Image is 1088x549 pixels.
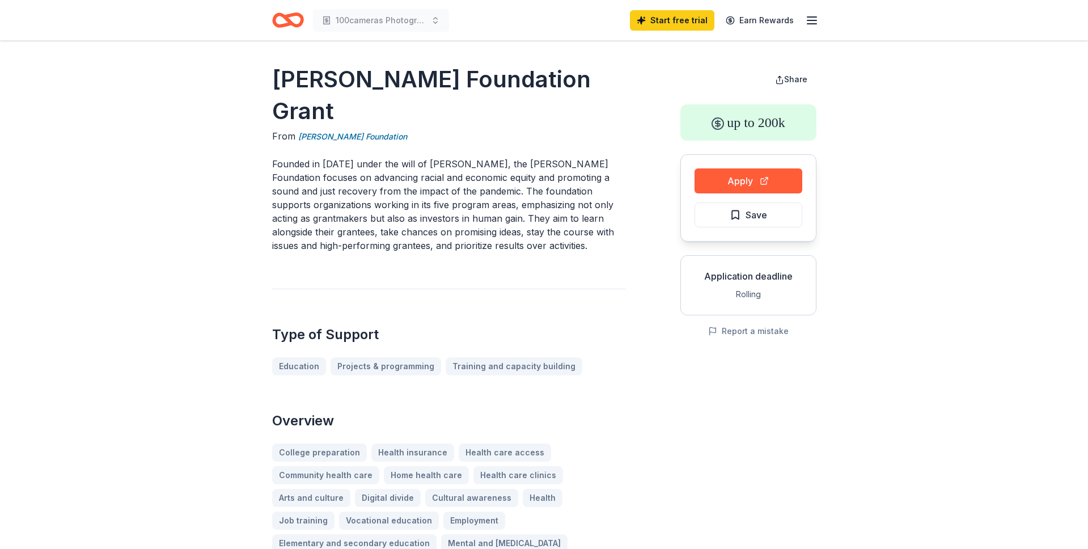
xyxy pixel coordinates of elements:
[272,157,626,252] p: Founded in [DATE] under the will of [PERSON_NAME], the [PERSON_NAME] Foundation focuses on advanc...
[719,10,801,31] a: Earn Rewards
[630,10,714,31] a: Start free trial
[695,202,802,227] button: Save
[690,288,807,301] div: Rolling
[272,129,626,143] div: From
[784,74,807,84] span: Share
[690,269,807,283] div: Application deadline
[746,208,767,222] span: Save
[446,357,582,375] a: Training and capacity building
[708,324,789,338] button: Report a mistake
[336,14,426,27] span: 100cameras Photography & Social Emotional Programming for Youth
[272,7,304,33] a: Home
[272,357,326,375] a: Education
[272,412,626,430] h2: Overview
[298,130,407,143] a: [PERSON_NAME] Foundation
[272,64,626,127] h1: [PERSON_NAME] Foundation Grant
[313,9,449,32] button: 100cameras Photography & Social Emotional Programming for Youth
[695,168,802,193] button: Apply
[331,357,441,375] a: Projects & programming
[680,104,816,141] div: up to 200k
[272,326,626,344] h2: Type of Support
[766,68,816,91] button: Share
